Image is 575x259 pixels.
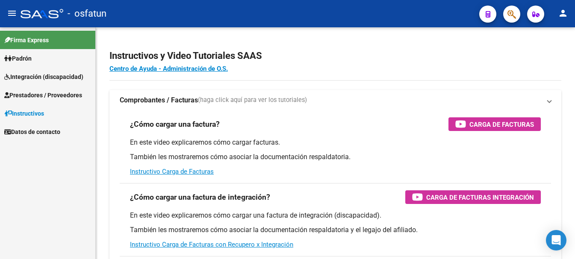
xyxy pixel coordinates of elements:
[130,191,270,203] h3: ¿Cómo cargar una factura de integración?
[4,54,32,63] span: Padrón
[130,241,293,248] a: Instructivo Carga de Facturas con Recupero x Integración
[130,152,541,162] p: También les mostraremos cómo asociar la documentación respaldatoria.
[109,48,561,64] h2: Instructivos y Video Tutoriales SAAS
[130,118,220,130] h3: ¿Cómo cargar una factura?
[7,8,17,18] mat-icon: menu
[109,90,561,111] mat-expansion-panel-header: Comprobantes / Facturas(haga click aquí para ver los tutoriales)
[448,117,541,131] button: Carga de Facturas
[4,72,83,81] span: Integración (discapacidad)
[426,192,534,203] span: Carga de Facturas Integración
[4,127,60,137] span: Datos de contacto
[4,35,49,45] span: Firma Express
[109,65,228,73] a: Centro de Ayuda - Administración de O.S.
[130,138,541,147] p: En este video explicaremos cómo cargar facturas.
[558,8,568,18] mat-icon: person
[68,4,106,23] span: - osfatun
[469,119,534,130] span: Carga de Facturas
[130,211,541,220] p: En este video explicaremos cómo cargar una factura de integración (discapacidad).
[130,225,541,235] p: También les mostraremos cómo asociar la documentación respaldatoria y el legajo del afiliado.
[120,96,198,105] strong: Comprobantes / Facturas
[4,109,44,118] span: Instructivos
[4,90,82,100] span: Prestadores / Proveedores
[130,168,214,175] a: Instructivo Carga de Facturas
[198,96,307,105] span: (haga click aquí para ver los tutoriales)
[546,230,566,250] div: Open Intercom Messenger
[405,190,541,204] button: Carga de Facturas Integración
